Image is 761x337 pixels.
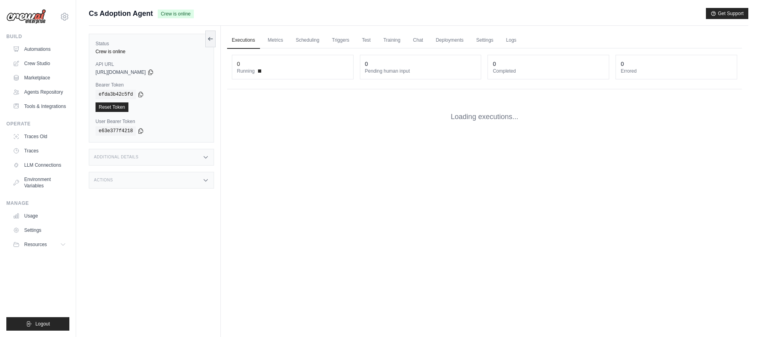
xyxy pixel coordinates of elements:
[10,159,69,171] a: LLM Connections
[327,32,354,49] a: Triggers
[96,82,207,88] label: Bearer Token
[96,61,207,67] label: API URL
[6,33,69,40] div: Build
[471,32,498,49] a: Settings
[6,317,69,331] button: Logout
[10,100,69,113] a: Tools & Integrations
[96,118,207,125] label: User Bearer Token
[493,68,604,74] dt: Completed
[365,68,476,74] dt: Pending human input
[379,32,405,49] a: Training
[493,60,496,68] div: 0
[408,32,428,49] a: Chat
[6,9,46,24] img: Logo
[24,241,47,248] span: Resources
[96,90,136,99] code: efda3b42c5fd
[6,200,69,206] div: Manage
[96,69,146,75] span: [URL][DOMAIN_NAME]
[96,126,136,136] code: e63e377f4218
[89,8,153,19] span: Cs Adoption Agent
[10,224,69,237] a: Settings
[237,68,255,74] span: Running
[291,32,324,49] a: Scheduling
[96,48,207,55] div: Crew is online
[621,68,732,74] dt: Errored
[227,32,260,49] a: Executions
[706,8,748,19] button: Get Support
[263,32,288,49] a: Metrics
[10,130,69,143] a: Traces Old
[94,155,138,160] h3: Additional Details
[10,43,69,56] a: Automations
[6,121,69,127] div: Operate
[227,99,742,135] div: Loading executions...
[10,144,69,157] a: Traces
[35,321,50,327] span: Logout
[10,210,69,222] a: Usage
[621,60,624,68] div: 0
[501,32,521,49] a: Logs
[357,32,375,49] a: Test
[10,86,69,98] a: Agents Repository
[158,10,194,18] span: Crew is online
[365,60,368,68] div: 0
[96,102,128,112] a: Reset Token
[10,173,69,192] a: Environment Variables
[431,32,468,49] a: Deployments
[10,57,69,70] a: Crew Studio
[96,40,207,47] label: Status
[10,71,69,84] a: Marketplace
[94,178,113,183] h3: Actions
[237,60,240,68] div: 0
[10,238,69,251] button: Resources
